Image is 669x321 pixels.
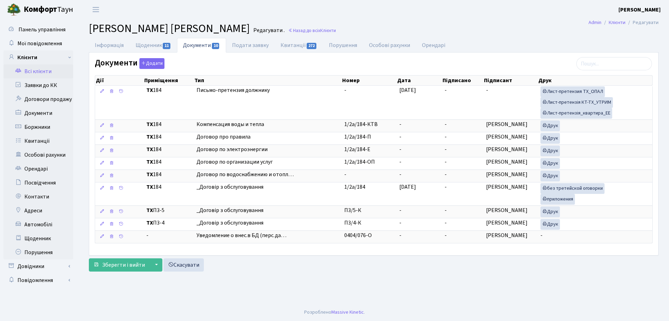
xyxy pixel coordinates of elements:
span: - [445,183,447,191]
a: Документи [177,38,226,53]
a: Панель управління [3,23,73,37]
a: Друк [540,146,560,156]
a: Друк [540,120,560,131]
th: Приміщення [144,76,194,85]
button: Зберегти і вийти [89,258,149,272]
span: - [445,171,447,178]
a: Друк [540,133,560,144]
span: [PERSON_NAME] [486,146,528,153]
div: Розроблено . [304,308,365,316]
a: Друк [540,219,560,230]
span: 1/2а/184-КТВ [344,120,378,128]
span: 184 [146,86,191,94]
input: Пошук... [576,57,652,70]
a: Клієнти [3,50,73,64]
span: Зберегти і вийти [102,261,145,269]
th: Підписано [442,76,484,85]
a: Заявки до КК [3,78,73,92]
span: [PERSON_NAME] [486,219,528,227]
span: - [399,206,401,214]
a: Орендарі [3,162,73,176]
span: Панель управління [18,26,66,33]
span: - [399,158,401,166]
a: Особові рахунки [3,148,73,162]
span: Договор по электроэнергии [197,146,339,154]
b: ТХ [146,133,153,141]
span: П3-4 [146,219,191,227]
span: 184 [146,171,191,179]
a: Massive Kinetic [331,308,364,316]
span: 184 [146,120,191,128]
span: - [445,206,447,214]
a: Назад до всіхКлієнти [288,27,336,34]
b: ТХ [146,219,153,227]
span: [PERSON_NAME] [PERSON_NAME] [89,21,250,37]
span: - [540,232,543,239]
span: [PERSON_NAME] [486,206,528,214]
a: Повідомлення [3,273,73,287]
span: - [445,120,447,128]
span: П3/4-К [344,219,361,227]
span: Договор про правила [197,133,339,141]
a: Документи [3,106,73,120]
span: [PERSON_NAME] [486,158,528,166]
a: Посвідчення [3,176,73,190]
span: - [146,232,191,240]
span: 184 [146,146,191,154]
th: Дата [397,76,441,85]
b: ТХ [146,146,153,153]
b: Комфорт [24,4,57,15]
b: ТХ [146,86,153,94]
span: Компенсация воды и тепла [197,120,339,128]
span: - [399,146,401,153]
span: 184 [146,133,191,141]
span: П3-5 [146,206,191,214]
span: - [445,232,447,239]
a: приложения [540,194,575,205]
a: Договори продажу [3,92,73,106]
span: [PERSON_NAME] [486,183,528,191]
span: 1/2а/184-Е [344,146,370,153]
a: Скасувати [163,258,204,272]
span: _Договір з обслуговування [197,219,339,227]
b: ТХ [146,120,153,128]
a: Додати [138,57,164,69]
a: Порушення [323,38,363,53]
th: Друк [538,76,652,85]
span: 272 [307,43,316,49]
span: 1/2а/184-П [344,133,371,141]
span: [DATE] [399,86,416,94]
span: - [399,120,401,128]
b: ТХ [146,171,153,178]
span: 11 [163,43,170,49]
a: [PERSON_NAME] [618,6,661,14]
span: - [399,232,401,239]
span: Письмо-претензия должнику [197,86,339,94]
a: Квитанції [275,38,323,53]
span: [PERSON_NAME] [486,232,528,239]
a: Мої повідомлення [3,37,73,50]
span: 0404/076-О [344,232,372,239]
button: Документи [139,58,164,69]
a: Друк [540,158,560,169]
a: Лист-претензія КТ-ТХ_УТРИМ [540,97,613,108]
small: Редагувати . [252,27,285,34]
a: Щоденник [130,38,177,53]
span: - [445,158,447,166]
a: без третейской оговорки [540,183,605,194]
span: Договор по организации услуг [197,158,339,166]
span: [PERSON_NAME] [486,171,528,178]
th: Дії [95,76,144,85]
a: Подати заявку [226,38,275,53]
a: Admin [589,19,601,26]
a: Лист-претензія_квартира_ЕЕ [540,108,612,119]
th: Підписант [483,76,537,85]
img: logo.png [7,3,21,17]
span: 184 [146,158,191,166]
a: Адреси [3,204,73,218]
span: 1/2а/184 [344,183,365,191]
span: Таун [24,4,73,16]
span: [DATE] [399,183,416,191]
b: ТХ [146,158,153,166]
